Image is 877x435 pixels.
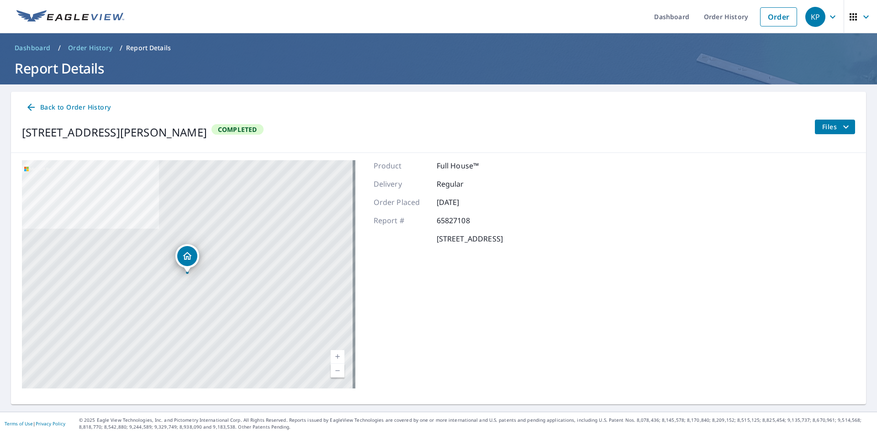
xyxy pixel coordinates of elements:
p: | [5,421,65,426]
a: Dashboard [11,41,54,55]
li: / [120,42,122,53]
p: 65827108 [437,215,491,226]
span: Files [822,121,851,132]
p: Order Placed [374,197,428,208]
p: Regular [437,178,491,189]
button: filesDropdownBtn-65827108 [814,120,855,134]
p: [STREET_ADDRESS] [437,233,503,244]
a: Privacy Policy [36,420,65,427]
a: Back to Order History [22,99,114,116]
p: Report Details [126,43,171,52]
span: Completed [212,125,263,134]
span: Order History [68,43,112,52]
nav: breadcrumb [11,41,866,55]
a: Terms of Use [5,420,33,427]
a: Order History [64,41,116,55]
a: Current Level 17, Zoom In [331,350,344,364]
li: / [58,42,61,53]
h1: Report Details [11,59,866,78]
p: © 2025 Eagle View Technologies, Inc. and Pictometry International Corp. All Rights Reserved. Repo... [79,417,872,430]
span: Dashboard [15,43,51,52]
a: Current Level 17, Zoom Out [331,364,344,377]
span: Back to Order History [26,102,111,113]
p: Product [374,160,428,171]
div: [STREET_ADDRESS][PERSON_NAME] [22,124,207,141]
img: EV Logo [16,10,124,24]
div: Dropped pin, building 1, Residential property, 154 Lukesport Dr Quincy, MI 49082 [175,244,199,273]
a: Order [760,7,797,26]
p: [DATE] [437,197,491,208]
p: Delivery [374,178,428,189]
div: KP [805,7,825,27]
p: Full House™ [437,160,491,171]
p: Report # [374,215,428,226]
